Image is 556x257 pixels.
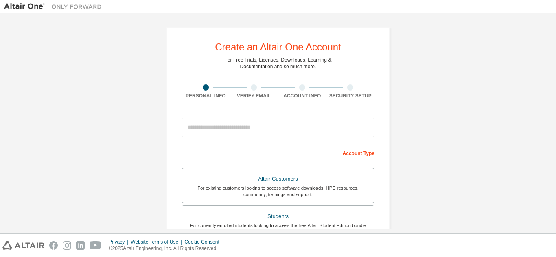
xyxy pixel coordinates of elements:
[187,222,369,235] div: For currently enrolled students looking to access the free Altair Student Edition bundle and all ...
[131,239,184,245] div: Website Terms of Use
[182,146,374,159] div: Account Type
[187,211,369,222] div: Students
[76,241,85,250] img: linkedin.svg
[90,241,101,250] img: youtube.svg
[230,93,278,99] div: Verify Email
[215,42,341,52] div: Create an Altair One Account
[187,185,369,198] div: For existing customers looking to access software downloads, HPC resources, community, trainings ...
[182,93,230,99] div: Personal Info
[2,241,44,250] img: altair_logo.svg
[225,57,332,70] div: For Free Trials, Licenses, Downloads, Learning & Documentation and so much more.
[4,2,106,11] img: Altair One
[326,93,375,99] div: Security Setup
[184,239,224,245] div: Cookie Consent
[109,239,131,245] div: Privacy
[187,173,369,185] div: Altair Customers
[49,241,58,250] img: facebook.svg
[63,241,71,250] img: instagram.svg
[109,245,224,252] p: © 2025 Altair Engineering, Inc. All Rights Reserved.
[278,93,326,99] div: Account Info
